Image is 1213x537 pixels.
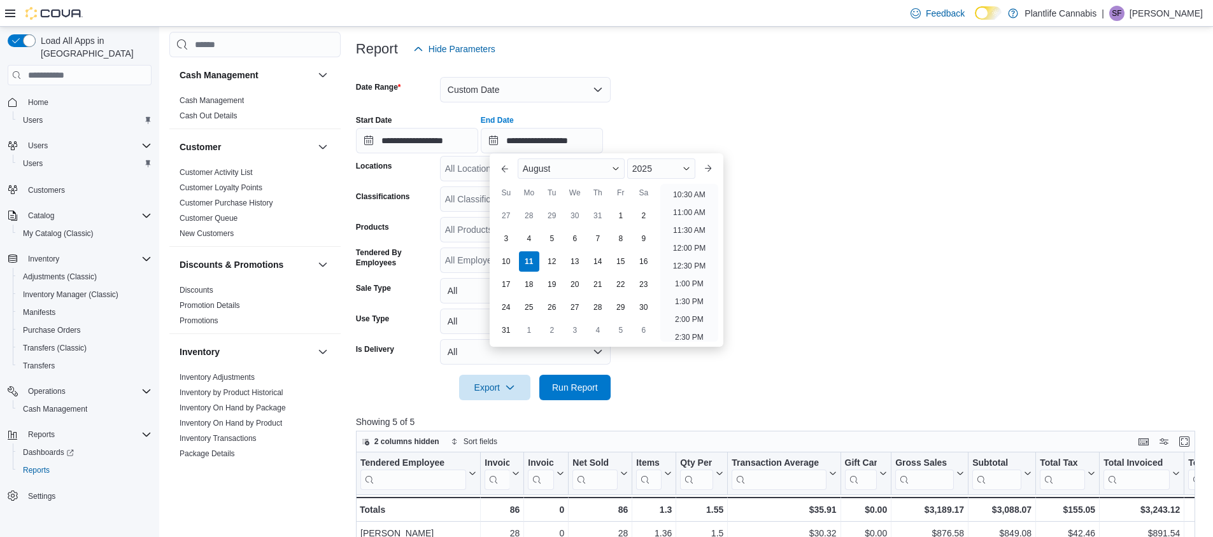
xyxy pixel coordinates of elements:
p: Plantlife Cannabis [1025,6,1096,21]
li: 11:30 AM [668,223,711,238]
span: Reports [18,463,152,478]
button: Hide Parameters [408,36,500,62]
a: Cash Management [180,96,244,105]
p: | [1102,6,1104,21]
span: 2 columns hidden [374,436,439,447]
div: Tendered Employee [360,457,466,490]
label: Sale Type [356,283,391,293]
div: day-25 [519,297,539,317]
span: Cash Management [18,401,152,417]
span: Export [467,375,523,400]
button: Operations [23,384,71,399]
a: Inventory by Product Historical [180,388,283,397]
div: 1.3 [636,502,672,517]
a: Dashboards [13,443,157,461]
div: day-21 [588,274,608,295]
div: day-15 [611,251,631,272]
div: day-30 [565,206,585,226]
button: Total Invoiced [1103,457,1180,490]
li: 2:00 PM [670,312,709,327]
div: Transaction Average [732,457,826,490]
div: day-2 [542,320,562,340]
span: Settings [28,491,55,501]
div: day-29 [542,206,562,226]
div: Items Per Transaction [636,457,662,490]
li: 1:00 PM [670,276,709,291]
span: My Catalog (Classic) [23,228,94,239]
div: Customer [169,165,341,246]
input: Press the down key to enter a popover containing a calendar. Press the escape key to close the po... [481,128,603,153]
button: Gross Sales [895,457,964,490]
div: $155.05 [1040,502,1095,517]
span: Transfers [18,358,152,373]
div: We [565,183,585,203]
span: Transfers (Classic) [23,343,87,353]
div: day-14 [588,251,608,272]
div: Mo [519,183,539,203]
div: Gift Cards [844,457,877,470]
div: Net Sold [572,457,618,490]
button: Total Tax [1040,457,1095,490]
div: Sa [634,183,654,203]
button: Purchase Orders [13,321,157,339]
div: 0 [528,502,564,517]
label: Is Delivery [356,344,394,354]
label: Start Date [356,115,392,125]
div: day-3 [496,228,516,249]
div: Totals [360,502,476,517]
div: Total Tax [1040,457,1085,470]
button: Operations [3,382,157,400]
button: Cash Management [315,67,330,83]
div: Discounts & Promotions [169,282,341,333]
div: day-27 [565,297,585,317]
label: Products [356,222,389,232]
span: Users [23,115,43,125]
button: Cash Management [13,400,157,418]
a: My Catalog (Classic) [18,226,99,241]
div: day-1 [519,320,539,340]
span: Load All Apps in [GEOGRAPHIC_DATA] [36,34,152,60]
span: Reports [23,427,152,442]
div: day-10 [496,251,516,272]
button: Transaction Average [732,457,836,490]
button: Sort fields [446,434,502,449]
span: Inventory Manager (Classic) [23,289,118,300]
button: Subtotal [972,457,1032,490]
a: Inventory Adjustments [180,373,255,382]
div: Th [588,183,608,203]
button: Users [23,138,53,153]
div: $3,088.07 [972,502,1032,517]
div: Invoices Ref [528,457,554,490]
div: Gross Sales [895,457,954,470]
div: day-29 [611,297,631,317]
span: Customer Loyalty Points [180,183,262,193]
span: Purchase Orders [18,323,152,338]
span: Cash Out Details [180,111,238,121]
div: day-5 [611,320,631,340]
span: Run Report [552,381,598,394]
div: day-19 [542,274,562,295]
span: Inventory Adjustments [180,372,255,382]
h3: Report [356,41,398,57]
div: 86 [485,502,520,517]
a: Feedback [905,1,970,26]
button: Users [13,111,157,129]
li: 12:00 PM [668,241,711,256]
span: Home [28,97,48,108]
span: Hide Parameters [429,43,495,55]
button: Discounts & Promotions [180,258,313,271]
span: Promotions [180,316,218,326]
button: Items Per Transaction [636,457,672,490]
span: Inventory [23,251,152,267]
div: Items Per Transaction [636,457,662,470]
span: August [523,164,551,174]
span: Customer Activity List [180,167,253,178]
div: Total Tax [1040,457,1085,490]
span: Purchase Orders [23,325,81,335]
button: Invoices Ref [528,457,564,490]
div: Gross Sales [895,457,954,490]
span: Inventory On Hand by Product [180,418,282,428]
div: Tendered Employee [360,457,466,470]
div: day-31 [496,320,516,340]
div: Qty Per Transaction [680,457,713,470]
